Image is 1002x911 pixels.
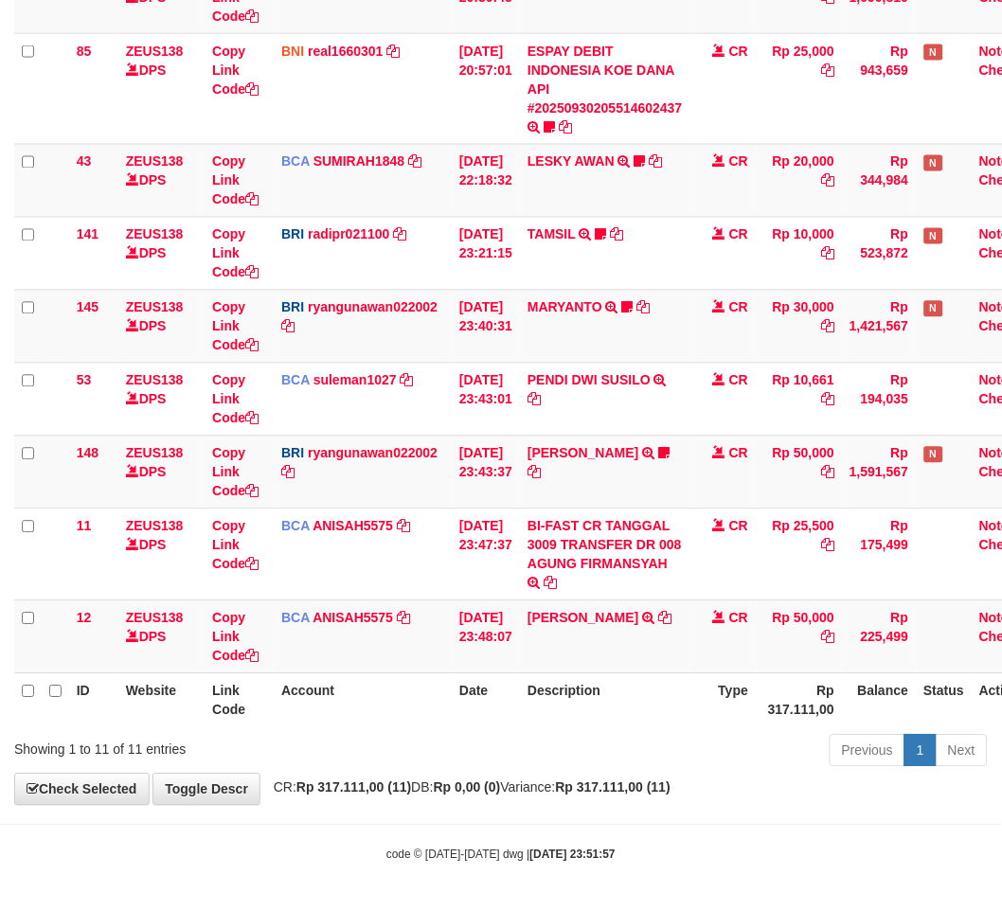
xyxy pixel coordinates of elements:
[756,363,842,436] td: Rp 10,661
[397,519,410,534] a: Copy ANISAH5575 to clipboard
[756,290,842,363] td: Rp 30,000
[152,774,260,806] a: Toggle Descr
[118,363,205,436] td: DPS
[126,300,184,315] a: ZEUS138
[729,300,748,315] span: CR
[452,144,520,217] td: [DATE] 22:18:32
[264,780,671,795] span: CR: DB: Variance:
[924,45,943,61] span: Has Note
[212,611,259,664] a: Copy Link Code
[313,519,393,534] a: ANISAH5575
[756,436,842,509] td: Rp 50,000
[386,848,616,862] small: code © [DATE]-[DATE] dwg |
[77,227,98,242] span: 141
[281,44,304,59] span: BNI
[452,33,520,144] td: [DATE] 20:57:01
[126,227,184,242] a: ZEUS138
[118,144,205,217] td: DPS
[821,246,834,261] a: Copy Rp 10,000 to clipboard
[842,363,916,436] td: Rp 194,035
[821,538,834,553] a: Copy Rp 25,500 to clipboard
[528,392,541,407] a: Copy PENDI DWI SUSILO to clipboard
[434,780,501,795] strong: Rp 0,00 (0)
[756,33,842,144] td: Rp 25,000
[842,290,916,363] td: Rp 1,421,567
[452,436,520,509] td: [DATE] 23:43:37
[308,446,438,461] a: ryangunawan022002
[756,673,842,727] th: Rp 317.111,00
[14,733,403,759] div: Showing 1 to 11 of 11 entries
[313,154,404,170] a: SUMIRAH1848
[281,227,304,242] span: BRI
[205,673,274,727] th: Link Code
[544,576,557,591] a: Copy BI-FAST CR TANGGAL 3009 TRANSFER DR 008 AGUNG FIRMANSYAH to clipboard
[387,44,401,59] a: Copy real1660301 to clipboard
[281,373,310,388] span: BCA
[126,611,184,626] a: ZEUS138
[212,300,259,353] a: Copy Link Code
[118,33,205,144] td: DPS
[296,780,411,795] strong: Rp 317.111,00 (11)
[77,611,92,626] span: 12
[842,673,916,727] th: Balance
[559,119,572,134] a: Copy ESPAY DEBIT INDONESIA KOE DANA API #20250930205514602437 to clipboard
[528,446,638,461] a: [PERSON_NAME]
[452,363,520,436] td: [DATE] 23:43:01
[520,673,690,727] th: Description
[308,44,383,59] a: real1660301
[77,44,92,59] span: 85
[756,217,842,290] td: Rp 10,000
[452,600,520,673] td: [DATE] 23:48:07
[830,735,905,767] a: Previous
[452,217,520,290] td: [DATE] 23:21:15
[729,519,748,534] span: CR
[650,154,663,170] a: Copy LESKY AWAN to clipboard
[118,436,205,509] td: DPS
[821,465,834,480] a: Copy Rp 50,000 to clipboard
[281,611,310,626] span: BCA
[118,290,205,363] td: DPS
[756,600,842,673] td: Rp 50,000
[77,373,92,388] span: 53
[729,154,748,170] span: CR
[528,611,638,626] a: [PERSON_NAME]
[924,301,943,317] span: Has Note
[690,673,757,727] th: Type
[452,509,520,600] td: [DATE] 23:47:37
[77,154,92,170] span: 43
[308,300,438,315] a: ryangunawan022002
[212,519,259,572] a: Copy Link Code
[308,227,389,242] a: radipr021100
[842,144,916,217] td: Rp 344,984
[842,33,916,144] td: Rp 943,659
[611,227,624,242] a: Copy TAMSIL to clipboard
[126,373,184,388] a: ZEUS138
[77,300,98,315] span: 145
[274,673,452,727] th: Account
[528,154,615,170] a: LESKY AWAN
[756,144,842,217] td: Rp 20,000
[408,154,421,170] a: Copy SUMIRAH1848 to clipboard
[126,446,184,461] a: ZEUS138
[637,300,651,315] a: Copy MARYANTO to clipboard
[821,392,834,407] a: Copy Rp 10,661 to clipboard
[313,611,393,626] a: ANISAH5575
[77,446,98,461] span: 148
[452,673,520,727] th: Date
[924,228,943,244] span: Has Note
[528,373,651,388] a: PENDI DWI SUSILO
[77,519,92,534] span: 11
[401,373,414,388] a: Copy suleman1027 to clipboard
[842,509,916,600] td: Rp 175,499
[126,519,184,534] a: ZEUS138
[212,373,259,426] a: Copy Link Code
[729,446,748,461] span: CR
[118,600,205,673] td: DPS
[842,436,916,509] td: Rp 1,591,567
[14,774,150,806] a: Check Selected
[212,44,259,97] a: Copy Link Code
[126,154,184,170] a: ZEUS138
[212,154,259,207] a: Copy Link Code
[118,673,205,727] th: Website
[281,446,304,461] span: BRI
